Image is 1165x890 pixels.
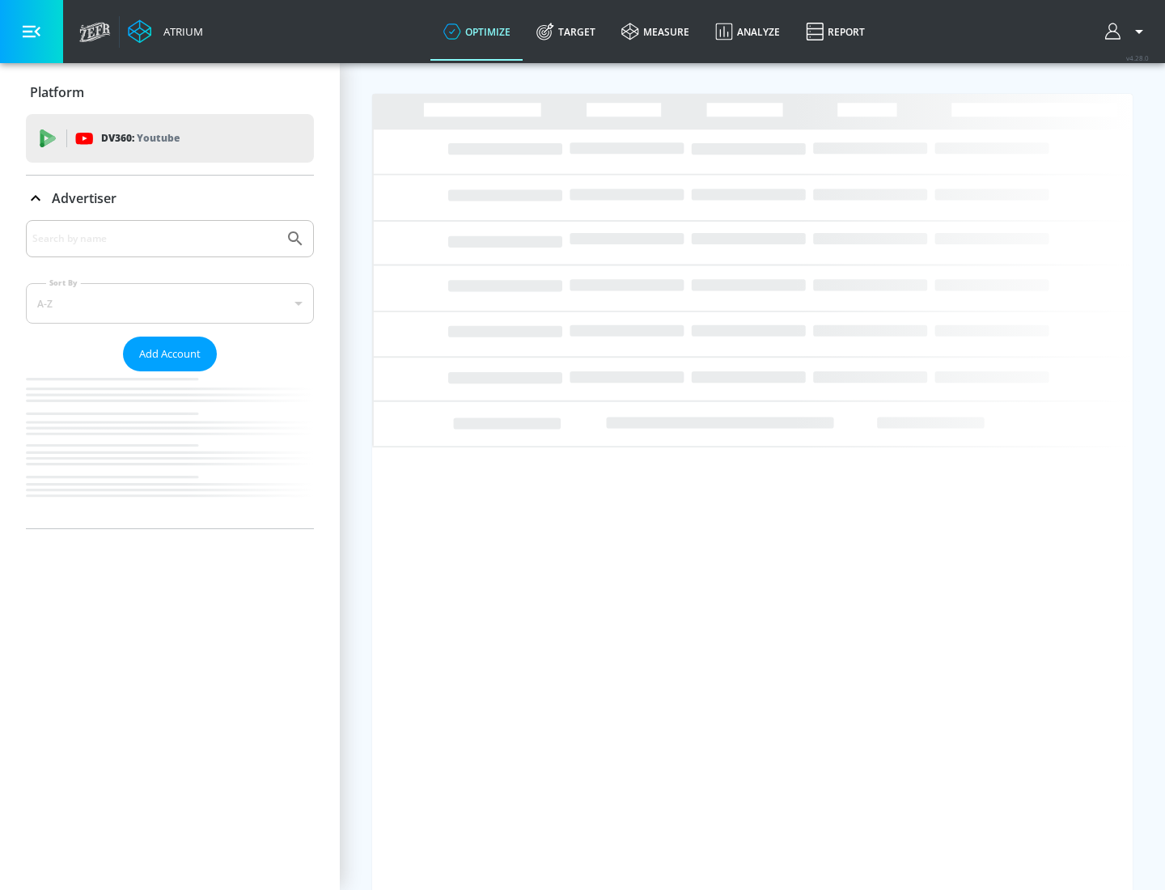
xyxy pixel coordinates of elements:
[26,283,314,324] div: A-Z
[523,2,608,61] a: Target
[1126,53,1149,62] span: v 4.28.0
[137,129,180,146] p: Youtube
[26,371,314,528] nav: list of Advertiser
[32,228,277,249] input: Search by name
[157,24,203,39] div: Atrium
[430,2,523,61] a: optimize
[139,345,201,363] span: Add Account
[46,278,81,288] label: Sort By
[52,189,116,207] p: Advertiser
[128,19,203,44] a: Atrium
[793,2,878,61] a: Report
[26,114,314,163] div: DV360: Youtube
[608,2,702,61] a: measure
[123,337,217,371] button: Add Account
[26,220,314,528] div: Advertiser
[26,70,314,115] div: Platform
[30,83,84,101] p: Platform
[702,2,793,61] a: Analyze
[26,176,314,221] div: Advertiser
[101,129,180,147] p: DV360:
